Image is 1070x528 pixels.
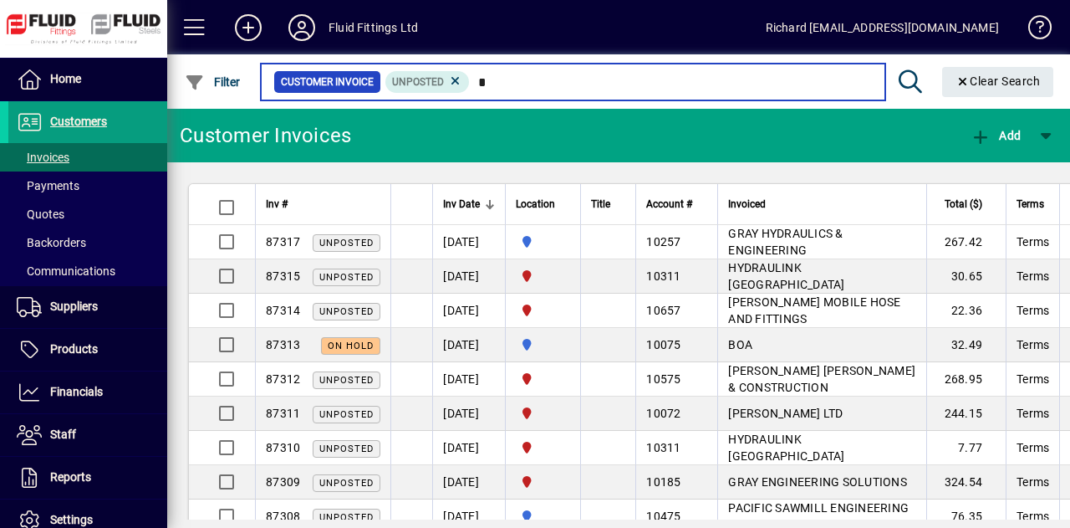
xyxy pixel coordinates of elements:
[516,301,570,320] span: FLUID FITTINGS CHRISTCHURCH
[926,431,1006,465] td: 7.77
[17,264,115,278] span: Communications
[1016,3,1049,58] a: Knowledge Base
[1016,372,1049,386] span: Terms
[17,151,69,164] span: Invoices
[266,407,300,420] span: 87311
[1016,195,1044,213] span: Terms
[8,414,167,456] a: Staff
[185,75,241,89] span: Filter
[646,195,692,213] span: Account #
[516,336,570,354] span: AUCKLAND
[17,179,79,192] span: Payments
[266,269,300,283] span: 87315
[766,14,999,41] div: Richard [EMAIL_ADDRESS][DOMAIN_NAME]
[1016,441,1049,454] span: Terms
[266,441,300,454] span: 87310
[516,473,570,491] span: FLUID FITTINGS CHRISTCHURCH
[1016,338,1049,351] span: Terms
[1016,235,1049,249] span: Terms
[516,233,570,251] span: AUCKLAND
[8,329,167,371] a: Products
[1016,510,1049,523] span: Terms
[319,272,374,283] span: Unposted
[8,372,167,413] a: Financials
[926,328,1006,362] td: 32.49
[50,385,103,398] span: Financials
[432,362,505,397] td: [DATE]
[50,342,98,356] span: Products
[319,443,374,454] span: Unposted
[222,13,275,43] button: Add
[728,295,900,326] span: [PERSON_NAME] MOBILE HOSE AND FITTINGS
[266,235,300,249] span: 87317
[432,259,505,294] td: [DATE]
[319,306,374,317] span: Unposted
[50,513,93,526] span: Settings
[8,200,167,228] a: Quotes
[516,404,570,423] span: FLUID FITTINGS CHRISTCHURCH
[728,407,843,420] span: [PERSON_NAME] LTD
[926,294,1006,328] td: 22.36
[8,457,167,499] a: Reports
[385,71,470,93] mat-chip: Customer Invoice Status: Unposted
[180,122,351,149] div: Customer Invoices
[1016,269,1049,283] span: Terms
[646,338,680,351] span: 10075
[392,76,444,88] span: Unposted
[432,465,505,500] td: [DATE]
[728,195,916,213] div: Invoiced
[266,372,300,386] span: 87312
[17,208,64,221] span: Quotes
[966,120,1025,151] button: Add
[432,294,505,328] td: [DATE]
[728,227,843,257] span: GRAY HYDRAULICS & ENGINEERING
[646,441,680,454] span: 10311
[646,269,680,283] span: 10311
[50,72,81,85] span: Home
[17,236,86,249] span: Backorders
[281,74,374,90] span: Customer Invoice
[319,409,374,420] span: Unposted
[50,300,98,313] span: Suppliers
[266,338,300,351] span: 87313
[329,14,418,41] div: Fluid Fittings Ltd
[432,328,505,362] td: [DATE]
[646,235,680,249] span: 10257
[8,59,167,100] a: Home
[728,433,844,463] span: HYDRAULINK [GEOGRAPHIC_DATA]
[646,510,680,523] span: 10475
[266,510,300,523] span: 87308
[8,286,167,328] a: Suppliers
[319,478,374,489] span: Unposted
[971,129,1021,142] span: Add
[319,375,374,386] span: Unposted
[266,475,300,489] span: 87309
[942,67,1054,97] button: Clear
[1016,304,1049,317] span: Terms
[443,195,480,213] span: Inv Date
[319,238,374,249] span: Unposted
[646,407,680,420] span: 10072
[945,195,982,213] span: Total ($)
[955,74,1041,88] span: Clear Search
[8,228,167,257] a: Backorders
[1016,407,1049,420] span: Terms
[50,470,91,484] span: Reports
[646,195,707,213] div: Account #
[275,13,329,43] button: Profile
[937,195,997,213] div: Total ($)
[432,397,505,431] td: [DATE]
[646,304,680,317] span: 10657
[516,507,570,525] span: AUCKLAND
[926,362,1006,397] td: 268.95
[926,259,1006,294] td: 30.65
[50,428,76,441] span: Staff
[516,195,555,213] span: Location
[728,261,844,291] span: HYDRAULINK [GEOGRAPHIC_DATA]
[926,465,1006,500] td: 324.54
[516,267,570,285] span: FLUID FITTINGS CHRISTCHURCH
[181,67,245,97] button: Filter
[266,304,300,317] span: 87314
[926,225,1006,259] td: 267.42
[516,438,570,457] span: FLUID FITTINGS CHRISTCHURCH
